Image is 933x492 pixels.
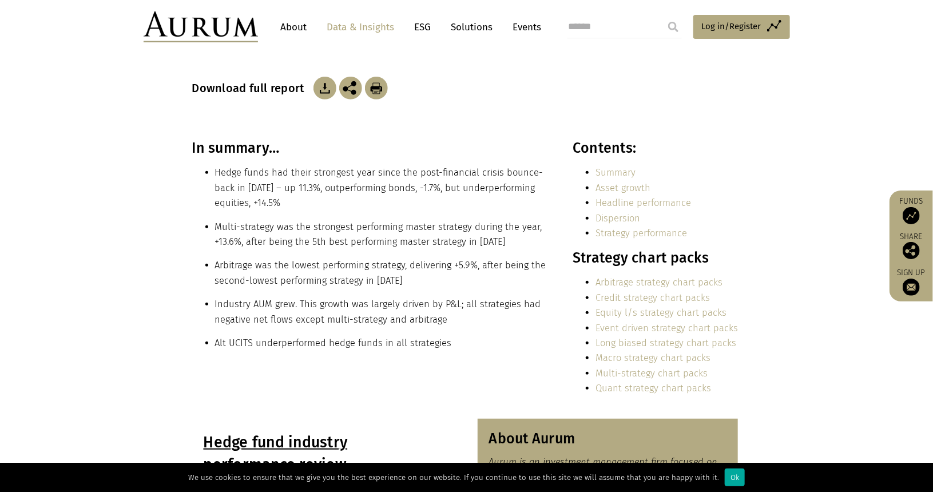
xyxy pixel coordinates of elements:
[215,336,548,351] li: Alt UCITS underperformed hedge funds in all strategies
[895,268,927,296] a: Sign up
[595,323,738,334] a: Event driven strategy chart packs
[409,17,437,38] a: ESG
[595,277,722,288] a: Arbitrage strategy chart packs
[595,213,640,224] a: Dispersion
[215,220,548,250] li: Multi-strategy was the strongest performing master strategy during the year, +13.6%, after being ...
[573,140,738,157] h3: Contents:
[595,292,710,303] a: Credit strategy chart packs
[446,17,499,38] a: Solutions
[215,258,548,288] li: Arbitrage was the lowest performing strategy, delivering +5.9%, after being the second-lowest per...
[595,307,726,318] a: Equity l/s strategy chart packs
[895,233,927,259] div: Share
[903,279,920,296] img: Sign up to our newsletter
[275,17,313,38] a: About
[595,182,650,193] a: Asset growth
[595,197,691,208] a: Headline performance
[192,81,311,95] h3: Download full report
[313,77,336,100] img: Download Article
[595,383,711,394] a: Quant strategy chart packs
[573,249,738,267] h3: Strategy chart packs
[215,165,548,211] li: Hedge funds had their strongest year since the post-financial crisis bounce-back in [DATE] – up 1...
[144,11,258,42] img: Aurum
[204,433,348,474] u: Hedge fund industry performance review
[662,15,685,38] input: Submit
[365,77,388,100] img: Download Article
[595,338,736,348] a: Long biased strategy chart packs
[595,228,687,239] a: Strategy performance
[895,196,927,224] a: Funds
[693,15,790,39] a: Log in/Register
[903,242,920,259] img: Share this post
[595,352,710,363] a: Macro strategy chart packs
[192,140,548,157] h3: In summary…
[215,297,548,327] li: Industry AUM grew. This growth was largely driven by P&L; all strategies had negative net flows e...
[489,430,727,447] h3: About Aurum
[702,19,761,33] span: Log in/Register
[595,167,636,178] a: Summary
[339,77,362,100] img: Share this post
[725,469,745,486] div: Ok
[595,368,708,379] a: Multi-strategy chart packs
[903,207,920,224] img: Access Funds
[321,17,400,38] a: Data & Insights
[507,17,542,38] a: Events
